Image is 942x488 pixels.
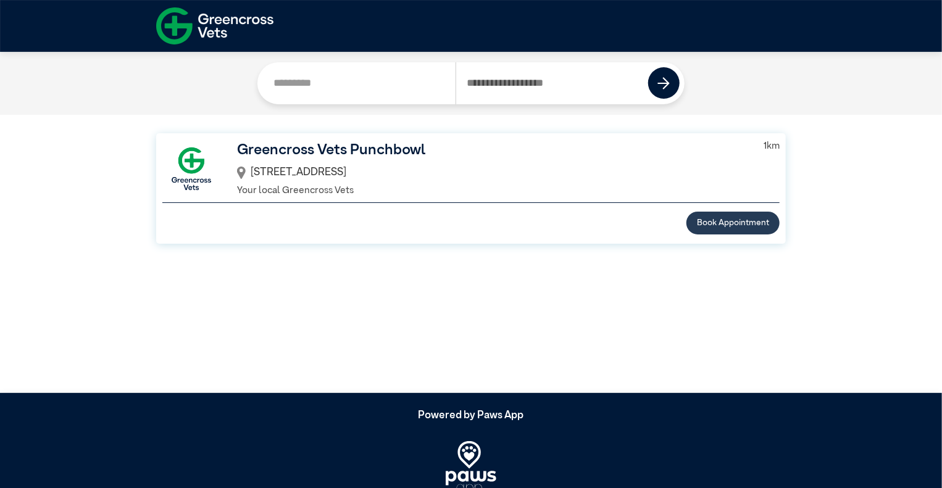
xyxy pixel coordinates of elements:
img: icon-right [657,77,670,89]
p: 1 km [764,139,780,154]
h5: Powered by Paws App [156,410,786,422]
button: Book Appointment [686,212,780,234]
img: GX-Square.png [162,140,220,198]
h3: Greencross Vets Punchbowl [237,139,747,162]
p: Your local Greencross Vets [237,184,747,198]
input: Search by Postcode [456,62,649,104]
input: Search by Clinic Name [262,62,455,104]
img: f-logo [156,3,273,49]
div: [STREET_ADDRESS] [237,162,747,184]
